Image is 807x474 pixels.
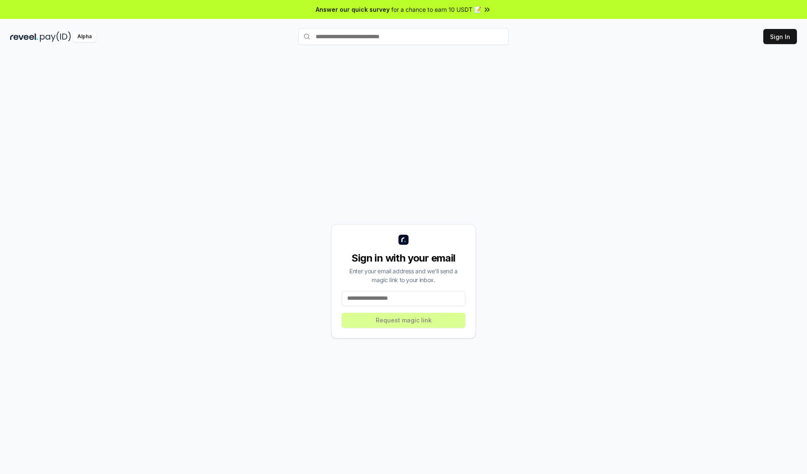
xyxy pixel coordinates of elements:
div: Enter your email address and we’ll send a magic link to your inbox. [342,267,465,284]
span: for a chance to earn 10 USDT 📝 [391,5,481,14]
img: pay_id [40,31,71,42]
img: logo_small [398,235,409,245]
span: Answer our quick survey [316,5,390,14]
button: Sign In [763,29,797,44]
div: Sign in with your email [342,251,465,265]
img: reveel_dark [10,31,38,42]
div: Alpha [73,31,96,42]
